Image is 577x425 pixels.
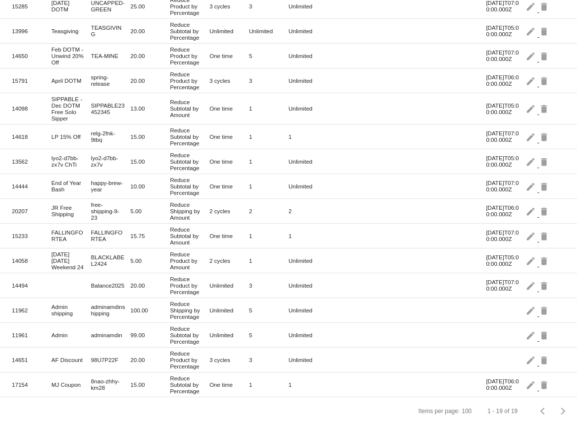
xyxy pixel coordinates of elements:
[539,377,551,392] mat-icon: delete
[170,248,210,273] mat-cell: Reduce Product by Amount
[525,23,537,39] mat-icon: edit
[288,280,328,291] mat-cell: Unlimited
[52,379,91,390] mat-cell: MJ Coupon
[210,304,249,316] mat-cell: Unlimited
[130,0,170,12] mat-cell: 25.00
[486,202,525,220] mat-cell: [DATE]T06:00:00.000Z
[91,127,131,145] mat-cell: relg-2fnk-9tbq
[486,71,525,89] mat-cell: [DATE]T06:00:00.000Z
[249,379,289,390] mat-cell: 1
[486,227,525,244] mat-cell: [DATE]T07:00:00.000Z
[130,280,170,291] mat-cell: 20.00
[52,227,91,244] mat-cell: FALLINGFORTEA
[249,354,289,365] mat-cell: 3
[170,323,210,347] mat-cell: Reduce Subtotal by Percentage
[525,179,537,194] mat-icon: edit
[486,276,525,294] mat-cell: [DATE]T07:00:00.000Z
[249,50,289,61] mat-cell: 5
[249,131,289,142] mat-cell: 1
[12,131,52,142] mat-cell: 14618
[539,154,551,169] mat-icon: delete
[12,75,52,86] mat-cell: 15791
[539,179,551,194] mat-icon: delete
[288,75,328,86] mat-cell: Unlimited
[91,50,131,61] mat-cell: TEA-MINE
[210,205,249,217] mat-cell: 2 cycles
[170,273,210,298] mat-cell: Reduce Product by Percentage
[170,348,210,372] mat-cell: Reduce Product by Percentage
[525,352,537,367] mat-icon: edit
[170,96,210,121] mat-cell: Reduce Subtotal by Amount
[249,255,289,266] mat-cell: 1
[249,329,289,341] mat-cell: 5
[525,377,537,392] mat-icon: edit
[130,50,170,61] mat-cell: 20.00
[12,181,52,192] mat-cell: 14444
[462,408,472,415] div: 100
[91,354,131,365] mat-cell: 98U7P22F
[91,251,131,269] mat-cell: BLACKLABEL2424
[91,329,131,341] mat-cell: adminamdin
[525,253,537,268] mat-icon: edit
[210,0,249,12] mat-cell: 3 cycles
[91,301,131,319] mat-cell: adminamdinshipping
[525,154,537,169] mat-icon: edit
[52,93,91,124] mat-cell: SIPPABLE - Dec DOTM Free Solo Sipper
[170,372,210,397] mat-cell: Reduce Subtotal by Percentage
[91,22,131,40] mat-cell: TEASGIVING
[12,379,52,390] mat-cell: 17154
[525,303,537,318] mat-icon: edit
[210,354,249,365] mat-cell: 3 cycles
[539,278,551,293] mat-icon: delete
[52,131,91,142] mat-cell: LP 15% Off
[52,248,91,273] mat-cell: [DATE][DATE] Weekend 24
[539,327,551,343] mat-icon: delete
[525,129,537,144] mat-icon: edit
[170,149,210,174] mat-cell: Reduce Subtotal by Percentage
[130,25,170,37] mat-cell: 20.00
[170,124,210,149] mat-cell: Reduce Subtotal by Percentage
[170,224,210,248] mat-cell: Reduce Subtotal by Amount
[130,75,170,86] mat-cell: 20.00
[130,103,170,114] mat-cell: 13.00
[52,202,91,220] mat-cell: JR Free Shipping
[525,203,537,219] mat-icon: edit
[210,75,249,86] mat-cell: 3 cycles
[288,131,328,142] mat-cell: 1
[170,174,210,198] mat-cell: Reduce Subtotal by Percentage
[12,230,52,242] mat-cell: 15233
[210,50,249,61] mat-cell: One time
[486,375,525,393] mat-cell: [DATE]T06:00:00.000Z
[288,230,328,242] mat-cell: 1
[210,230,249,242] mat-cell: One time
[210,131,249,142] mat-cell: One time
[249,103,289,114] mat-cell: 1
[539,203,551,219] mat-icon: delete
[486,47,525,64] mat-cell: [DATE]T07:00:00.000Z
[12,50,52,61] mat-cell: 14650
[486,22,525,40] mat-cell: [DATE]T05:00:00.000Z
[249,280,289,291] mat-cell: 3
[539,352,551,367] mat-icon: delete
[170,19,210,43] mat-cell: Reduce Subtotal by Percentage
[288,205,328,217] mat-cell: 2
[130,304,170,316] mat-cell: 100.00
[525,101,537,116] mat-icon: edit
[525,48,537,63] mat-icon: edit
[12,255,52,266] mat-cell: 14058
[12,25,52,37] mat-cell: 13996
[288,0,328,12] mat-cell: Unlimited
[525,327,537,343] mat-icon: edit
[170,199,210,223] mat-cell: Reduce Shipping by Amount
[130,181,170,192] mat-cell: 10.00
[130,131,170,142] mat-cell: 15.00
[419,408,460,415] div: Items per page:
[210,181,249,192] mat-cell: One time
[170,68,210,93] mat-cell: Reduce Product by Percentage
[130,230,170,242] mat-cell: 15.75
[12,156,52,167] mat-cell: 13562
[249,0,289,12] mat-cell: 3
[91,71,131,89] mat-cell: spring-release
[487,408,518,415] div: 1 - 19 of 19
[52,152,91,170] mat-cell: lyo2-d7bb-zx7v ChTi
